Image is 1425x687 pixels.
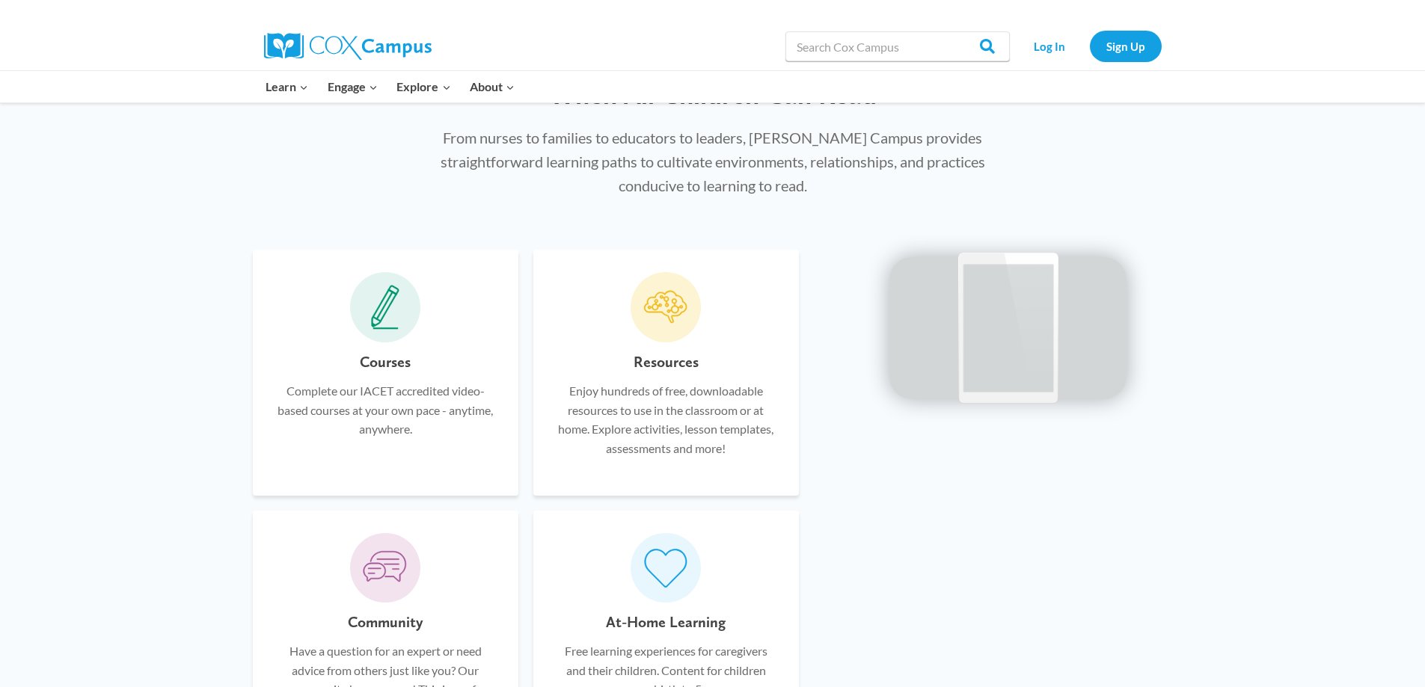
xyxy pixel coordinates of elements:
[275,381,496,439] p: Complete our IACET accredited video-based courses at your own pace - anytime, anywhere.
[460,71,524,102] button: Child menu of About
[264,33,432,60] img: Cox Campus
[1017,31,1082,61] a: Log In
[423,126,1002,197] p: From nurses to families to educators to leaders, [PERSON_NAME] Campus provides straightforward le...
[606,610,726,634] h6: At-Home Learning
[257,71,319,102] button: Child menu of Learn
[257,71,524,102] nav: Primary Navigation
[634,350,699,374] h6: Resources
[387,71,461,102] button: Child menu of Explore
[348,610,423,634] h6: Community
[1090,31,1162,61] a: Sign Up
[360,350,411,374] h6: Courses
[556,381,776,458] p: Enjoy hundreds of free, downloadable resources to use in the classroom or at home. Explore activi...
[1017,31,1162,61] nav: Secondary Navigation
[318,71,387,102] button: Child menu of Engage
[785,31,1010,61] input: Search Cox Campus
